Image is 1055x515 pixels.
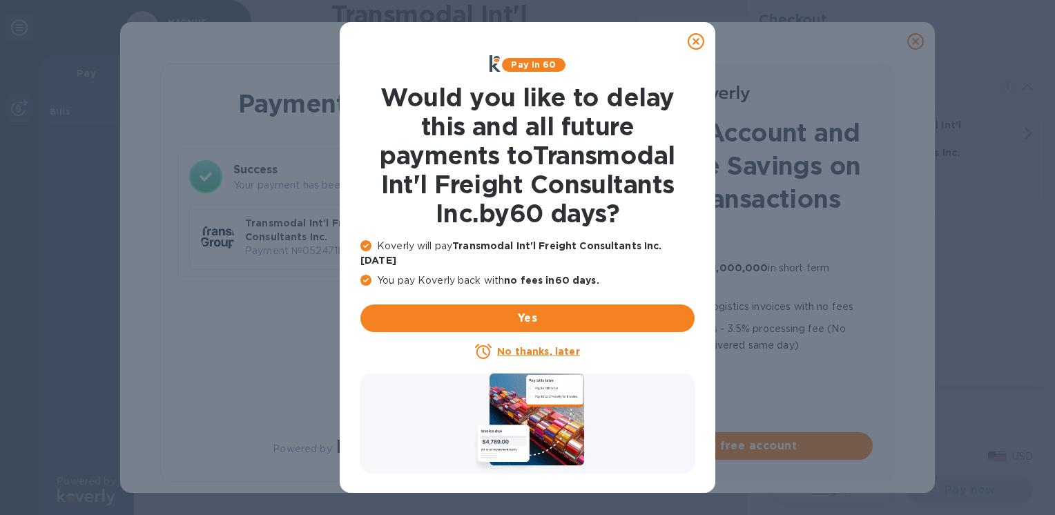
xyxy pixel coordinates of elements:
[590,320,873,353] p: for Credit cards - 3.5% processing fee (No transaction limit, funds delivered same day)
[590,240,693,251] b: No transaction fees
[360,240,662,266] b: Transmodal Int'l Freight Consultants Inc. [DATE]
[590,359,873,376] p: No transaction limit
[183,86,485,121] h1: Payment Result
[511,59,556,70] b: Pay in 60
[245,244,384,258] p: Payment № 05247181
[360,304,695,332] button: Yes
[706,262,768,273] b: $1,000,000
[692,86,750,102] img: Logo
[389,237,467,251] p: $2,880.00
[590,298,873,315] p: all logistics invoices with no fees
[497,346,579,357] u: No thanks, later
[590,301,698,312] b: 60 more days to pay
[233,178,479,193] p: Your payment has been completed.
[338,440,396,456] img: Logo
[371,310,684,327] span: Yes
[389,224,417,235] b: Total
[360,273,695,288] p: You pay Koverly back with
[360,239,695,268] p: Koverly will pay
[360,83,695,228] h1: Would you like to delay this and all future payments to Transmodal Int'l Freight Consultants Inc....
[590,323,642,334] b: Lower fee
[273,442,331,456] p: Powered by
[569,116,873,215] h1: Create an Account and Unlock Fee Savings on Future Transactions
[580,438,862,454] span: Create your free account
[245,216,384,244] p: Transmodal Int'l Freight Consultants Inc.
[569,432,873,460] button: Create your free account
[590,260,873,293] p: Quick approval for up to in short term financing
[504,275,599,286] b: no fees in 60 days .
[233,162,479,178] h3: Success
